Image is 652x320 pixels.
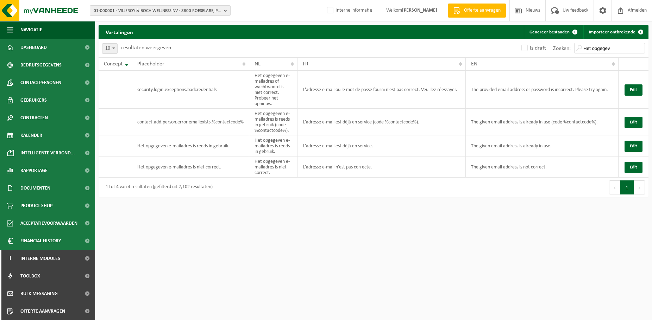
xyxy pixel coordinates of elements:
button: 1 [620,180,634,194]
td: The given email address is not correct. [466,156,619,178]
label: Interne informatie [326,5,372,16]
span: Bedrijfsgegevens [20,56,62,74]
span: Offerte aanvragen [20,302,65,320]
button: Edit [625,84,642,96]
span: Contactpersonen [20,74,61,91]
button: Edit [625,162,642,173]
span: Bulk Messaging [20,285,58,302]
a: Offerte aanvragen [448,4,506,18]
span: NL [255,61,261,67]
label: resultaten weergeven [121,45,171,51]
td: security.login.exceptions.badcredentials [132,71,249,109]
strong: [PERSON_NAME] [402,8,437,13]
span: FR [303,61,308,67]
label: Zoeken: [553,46,571,51]
span: Placeholder [137,61,164,67]
span: 10 [102,43,118,54]
td: L'adresse e-mail n'est pas correcte. [297,156,466,178]
h2: Vertalingen [99,25,140,39]
button: Next [634,180,645,194]
span: 01-000001 - VILLEROY & BOCH WELLNESS NV - 8800 ROESELARE, POPULIERSTRAAT 1 [94,6,221,16]
td: Het opgegeven e-mailadres is reeds in gebruik. [249,135,297,156]
span: Gebruikers [20,91,47,109]
td: L'adresse e-mail est déjà en service (code %contactcode%). [297,109,466,135]
button: Previous [609,180,620,194]
span: Product Shop [20,197,52,215]
td: The given email address is already in use. [466,135,619,156]
span: Interne modules [20,250,60,267]
span: Toolbox [20,267,40,285]
span: Kalender [20,127,42,144]
td: L'adresse e-mail est déjà en service. [297,135,466,156]
span: I [7,250,13,267]
button: 01-000001 - VILLEROY & BOCH WELLNESS NV - 8800 ROESELARE, POPULIERSTRAAT 1 [90,5,231,16]
td: Het opgegeven e-mailadres of wachtwoord is niet correct. Probeer het opnieuw. [249,71,297,109]
span: Contracten [20,109,48,127]
span: Intelligente verbond... [20,144,75,162]
span: 10 [102,44,117,53]
span: Navigatie [20,21,42,39]
button: Importeer ontbrekende [583,25,648,39]
button: Edit [625,117,642,128]
td: contact.add.person.error.emailexists.%contactcode% [132,109,249,135]
span: Documenten [20,179,50,197]
td: L'adresse e-mail ou le mot de passe fourni n'est pas correct. Veuillez réessayer. [297,71,466,109]
td: Het opgegeven e-mailadres is niet correct. [249,156,297,178]
span: Rapportage [20,162,48,179]
label: Is draft [520,43,546,53]
span: Dashboard [20,39,47,56]
button: Genereer bestanden [524,25,582,39]
span: EN [471,61,477,67]
td: Het opgegeven e-mailadres is reeds in gebruik (code %contactcode%). [249,109,297,135]
span: Offerte aanvragen [462,7,502,14]
span: Concept [104,61,123,67]
td: Het opgegeven e-mailadres is niet correct. [132,156,249,178]
span: Acceptatievoorwaarden [20,215,77,232]
td: Het opgegeven e-mailadres is reeds in gebruik. [132,135,249,156]
td: The given email address is already in use (code %contactcode%). [466,109,619,135]
span: Financial History [20,232,61,250]
div: 1 tot 4 van 4 resultaten (gefilterd uit 2,102 resultaten) [102,181,213,194]
td: The provided email address or password is incorrect. Please try again. [466,71,619,109]
button: Edit [625,141,642,152]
